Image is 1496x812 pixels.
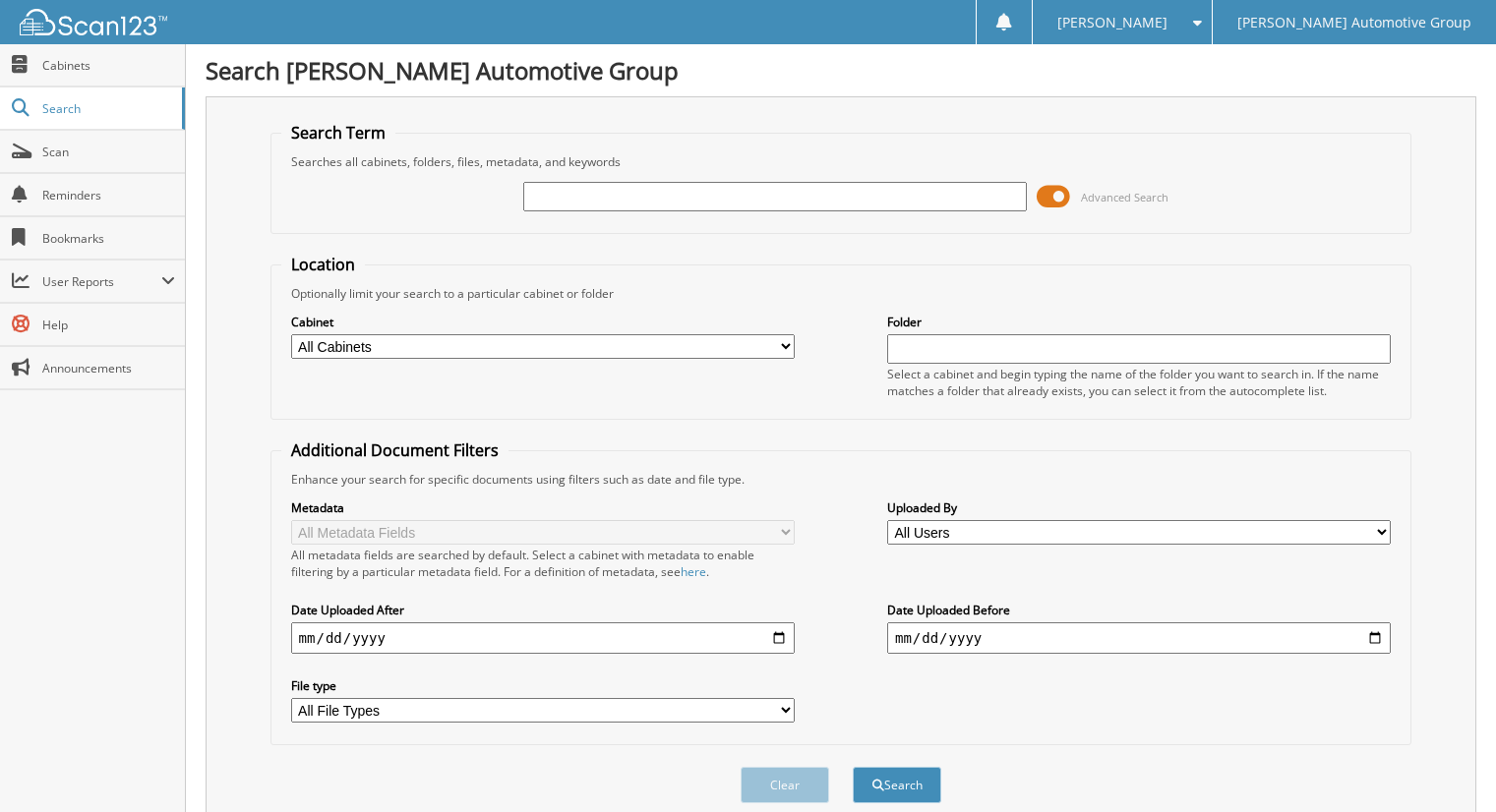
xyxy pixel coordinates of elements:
[887,366,1391,399] div: Select a cabinet and begin typing the name of the folder you want to search in. If the name match...
[281,153,1402,170] div: Searches all cabinets, folders, files, metadata, and keywords
[42,100,172,117] span: Search
[20,9,167,35] img: scan123-logo-white.svg
[42,144,175,160] span: Scan
[291,622,795,654] input: start
[281,122,395,144] legend: Search Term
[741,767,829,803] button: Clear
[281,254,365,275] legend: Location
[42,317,175,333] span: Help
[1237,17,1471,29] span: [PERSON_NAME] Automotive Group
[887,499,1391,516] label: Uploaded By
[291,547,795,580] div: All metadata fields are searched by default. Select a cabinet with metadata to enable filtering b...
[887,602,1391,618] label: Date Uploaded Before
[281,439,509,461] legend: Additional Document Filters
[853,767,941,803] button: Search
[42,57,175,74] span: Cabinets
[291,602,795,618] label: Date Uploaded After
[206,54,1476,87] h1: Search [PERSON_NAME] Automotive Group
[291,677,795,694] label: File type
[42,187,175,203] span: Reminders
[281,471,1402,488] div: Enhance your search for specific documents using filters such as date and file type.
[42,230,175,247] span: Bookmarks
[1057,17,1167,29] span: [PERSON_NAME]
[887,622,1391,654] input: end
[1081,190,1168,204] span: Advanced Search
[291,314,795,330] label: Cabinet
[291,499,795,516] label: Metadata
[42,273,161,290] span: User Reports
[681,563,706,580] a: here
[42,360,175,377] span: Announcements
[887,314,1391,330] label: Folder
[281,285,1402,302] div: Optionally limit your search to a particular cabinet or folder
